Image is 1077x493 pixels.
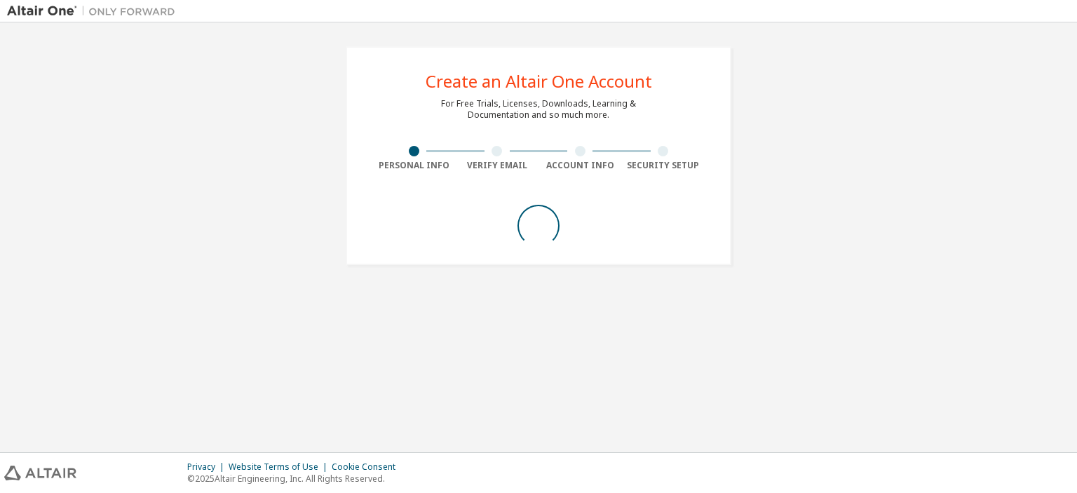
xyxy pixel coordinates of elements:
[7,4,182,18] img: Altair One
[332,461,404,473] div: Cookie Consent
[538,160,622,171] div: Account Info
[426,73,652,90] div: Create an Altair One Account
[456,160,539,171] div: Verify Email
[441,98,636,121] div: For Free Trials, Licenses, Downloads, Learning & Documentation and so much more.
[372,160,456,171] div: Personal Info
[187,473,404,485] p: © 2025 Altair Engineering, Inc. All Rights Reserved.
[229,461,332,473] div: Website Terms of Use
[622,160,705,171] div: Security Setup
[187,461,229,473] div: Privacy
[4,466,76,480] img: altair_logo.svg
